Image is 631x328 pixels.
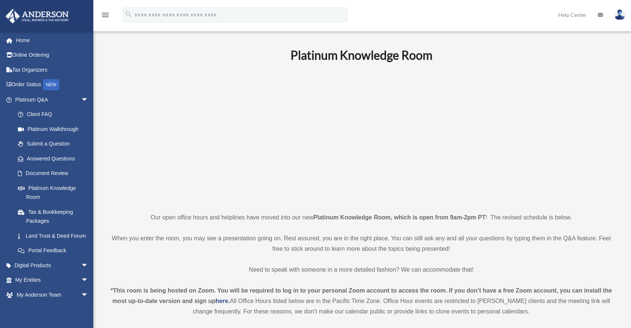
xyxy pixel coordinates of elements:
[43,79,59,90] div: NEW
[10,151,100,166] a: Answered Questions
[10,204,100,228] a: Tax & Bookkeeping Packages
[10,137,100,151] a: Submit a Question
[10,181,96,204] a: Platinum Knowledge Room
[5,33,100,48] a: Home
[10,228,100,243] a: Land Trust & Deed Forum
[101,10,110,19] i: menu
[3,9,71,24] img: Anderson Advisors Platinum Portal
[5,62,100,77] a: Tax Organizers
[215,298,228,304] a: here
[614,9,625,20] img: User Pic
[228,298,230,304] strong: .
[81,287,96,303] span: arrow_drop_down
[81,302,96,318] span: arrow_drop_down
[125,10,133,18] i: search
[101,13,110,19] a: menu
[10,122,100,137] a: Platinum Walkthrough
[106,265,616,275] p: Need to speak with someone in a more detailed fashion? We can accommodate that!
[249,72,473,199] iframe: 231110_Toby_KnowledgeRoom
[81,92,96,107] span: arrow_drop_down
[81,258,96,273] span: arrow_drop_down
[106,212,616,223] p: Our open office hours and helplines have moved into our new ! The revised schedule is below.
[5,273,100,288] a: My Entitiesarrow_drop_down
[10,166,100,181] a: Document Review
[313,214,485,221] strong: Platinum Knowledge Room, which is open from 9am-2pm PT
[5,287,100,302] a: My Anderson Teamarrow_drop_down
[5,92,100,107] a: Platinum Q&Aarrow_drop_down
[5,258,100,273] a: Digital Productsarrow_drop_down
[111,287,612,304] strong: *This room is being hosted on Zoom. You will be required to log in to your personal Zoom account ...
[10,243,100,258] a: Portal Feedback
[10,107,100,122] a: Client FAQ
[106,285,616,317] div: All Office Hours listed below are in the Pacific Time Zone. Office Hour events are restricted to ...
[5,302,100,317] a: My Documentsarrow_drop_down
[81,273,96,288] span: arrow_drop_down
[106,233,616,254] p: When you enter the room, you may see a presentation going on. Rest assured, you are in the right ...
[5,77,100,93] a: Order StatusNEW
[5,48,100,63] a: Online Ordering
[290,48,432,62] b: Platinum Knowledge Room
